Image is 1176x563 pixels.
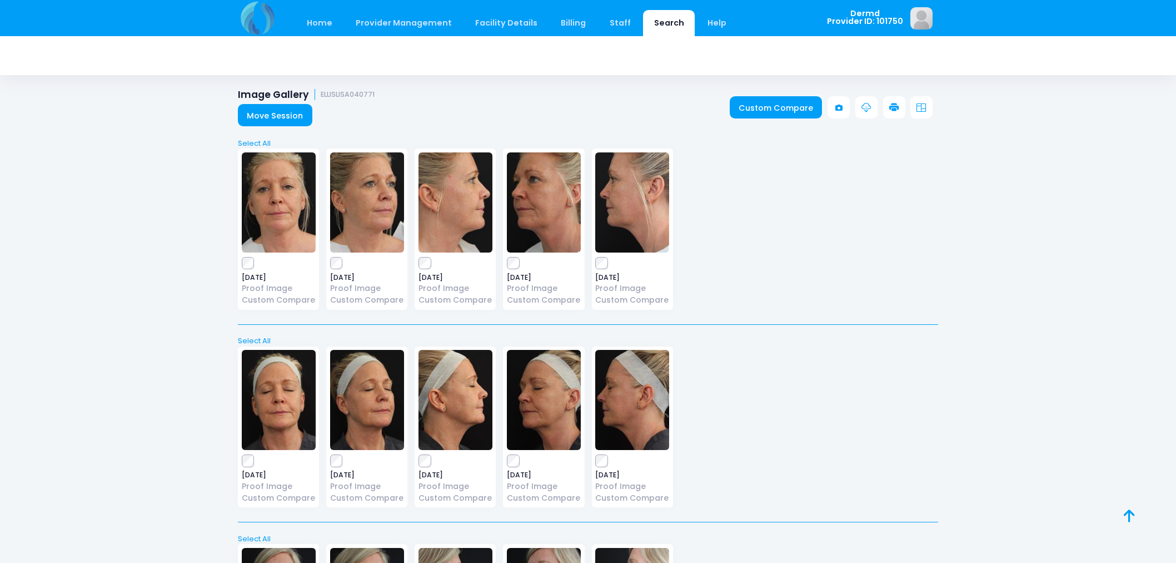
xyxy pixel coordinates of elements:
[238,89,375,101] h1: Image Gallery
[238,104,312,126] a: Move Session
[599,10,641,36] a: Staff
[330,472,404,478] span: [DATE]
[507,283,581,294] a: Proof Image
[242,350,316,450] img: image
[595,283,669,294] a: Proof Image
[595,294,669,306] a: Custom Compare
[418,492,492,504] a: Custom Compare
[418,152,492,253] img: image
[418,283,492,294] a: Proof Image
[418,274,492,281] span: [DATE]
[235,138,942,149] a: Select All
[507,492,581,504] a: Custom Compare
[330,274,404,281] span: [DATE]
[330,294,404,306] a: Custom Compare
[242,492,316,504] a: Custom Compare
[595,481,669,492] a: Proof Image
[242,472,316,478] span: [DATE]
[507,274,581,281] span: [DATE]
[507,152,581,253] img: image
[643,10,695,36] a: Search
[330,283,404,294] a: Proof Image
[330,492,404,504] a: Custom Compare
[296,10,343,36] a: Home
[827,9,903,26] span: Dermd Provider ID: 101750
[697,10,738,36] a: Help
[235,534,942,545] a: Select All
[418,481,492,492] a: Proof Image
[595,350,669,450] img: image
[507,481,581,492] a: Proof Image
[595,472,669,478] span: [DATE]
[321,91,375,99] small: ELLISLISA040771
[330,152,404,253] img: image
[418,472,492,478] span: [DATE]
[730,96,823,118] a: Custom Compare
[235,335,942,347] a: Select All
[242,481,316,492] a: Proof Image
[507,350,581,450] img: image
[507,472,581,478] span: [DATE]
[242,152,316,253] img: image
[550,10,597,36] a: Billing
[242,274,316,281] span: [DATE]
[330,350,404,450] img: image
[595,274,669,281] span: [DATE]
[910,7,933,29] img: image
[507,294,581,306] a: Custom Compare
[242,283,316,294] a: Proof Image
[595,492,669,504] a: Custom Compare
[418,350,492,450] img: image
[330,481,404,492] a: Proof Image
[595,152,669,253] img: image
[465,10,549,36] a: Facility Details
[418,294,492,306] a: Custom Compare
[242,294,316,306] a: Custom Compare
[345,10,462,36] a: Provider Management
